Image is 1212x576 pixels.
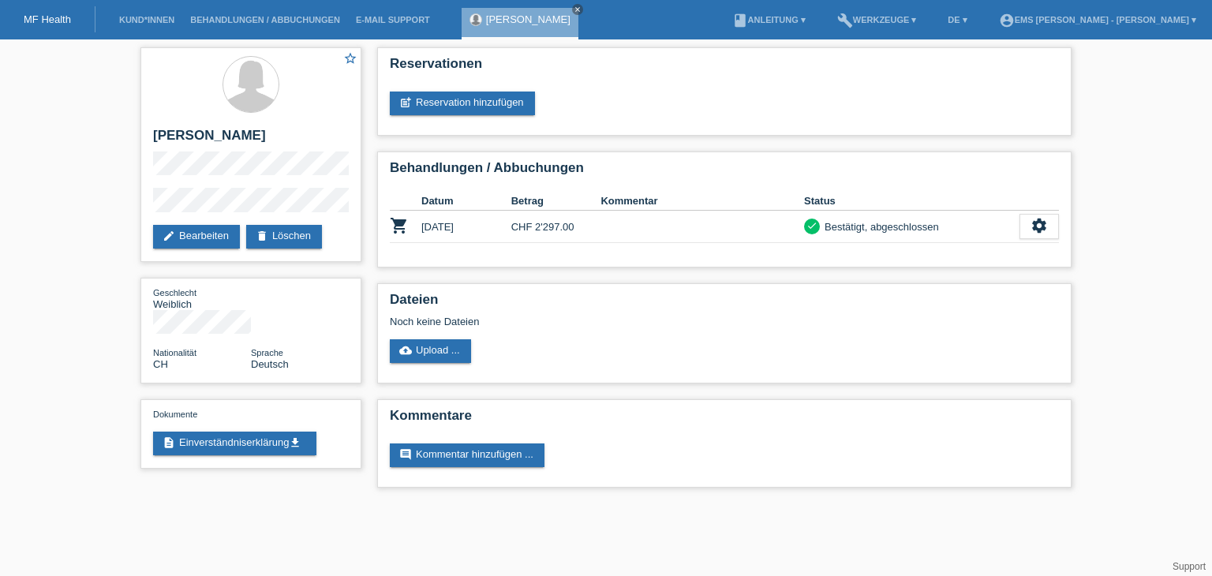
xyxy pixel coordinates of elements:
a: commentKommentar hinzufügen ... [390,443,544,467]
i: settings [1031,217,1048,234]
h2: [PERSON_NAME] [153,128,349,151]
th: Status [804,192,1019,211]
a: account_circleEMS [PERSON_NAME] - [PERSON_NAME] ▾ [991,15,1204,24]
a: E-Mail Support [348,15,438,24]
th: Datum [421,192,511,211]
th: Betrag [511,192,601,211]
div: Bestätigt, abgeschlossen [820,219,939,235]
h2: Dateien [390,292,1059,316]
a: post_addReservation hinzufügen [390,92,535,115]
i: get_app [289,436,301,449]
i: check [806,220,817,231]
i: close [574,6,582,13]
span: Sprache [251,348,283,357]
td: [DATE] [421,211,511,243]
i: description [163,436,175,449]
a: DE ▾ [940,15,974,24]
i: account_circle [999,13,1015,28]
span: Deutsch [251,358,289,370]
i: star_border [343,51,357,65]
i: book [732,13,748,28]
a: editBearbeiten [153,225,240,249]
th: Kommentar [600,192,804,211]
a: Behandlungen / Abbuchungen [182,15,348,24]
h2: Behandlungen / Abbuchungen [390,160,1059,184]
a: buildWerkzeuge ▾ [829,15,925,24]
a: Support [1173,561,1206,572]
span: Dokumente [153,410,197,419]
i: comment [399,448,412,461]
i: POSP00026181 [390,216,409,235]
span: Schweiz [153,358,168,370]
i: delete [256,230,268,242]
h2: Kommentare [390,408,1059,432]
a: cloud_uploadUpload ... [390,339,471,363]
span: Nationalität [153,348,196,357]
a: bookAnleitung ▾ [724,15,814,24]
h2: Reservationen [390,56,1059,80]
i: build [837,13,853,28]
a: deleteLöschen [246,225,322,249]
span: Geschlecht [153,288,196,297]
a: Kund*innen [111,15,182,24]
a: [PERSON_NAME] [486,13,570,25]
i: post_add [399,96,412,109]
div: Weiblich [153,286,251,310]
a: descriptionEinverständniserklärungget_app [153,432,316,455]
i: edit [163,230,175,242]
a: close [572,4,583,15]
td: CHF 2'297.00 [511,211,601,243]
a: MF Health [24,13,71,25]
div: Noch keine Dateien [390,316,872,327]
a: star_border [343,51,357,68]
i: cloud_upload [399,344,412,357]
